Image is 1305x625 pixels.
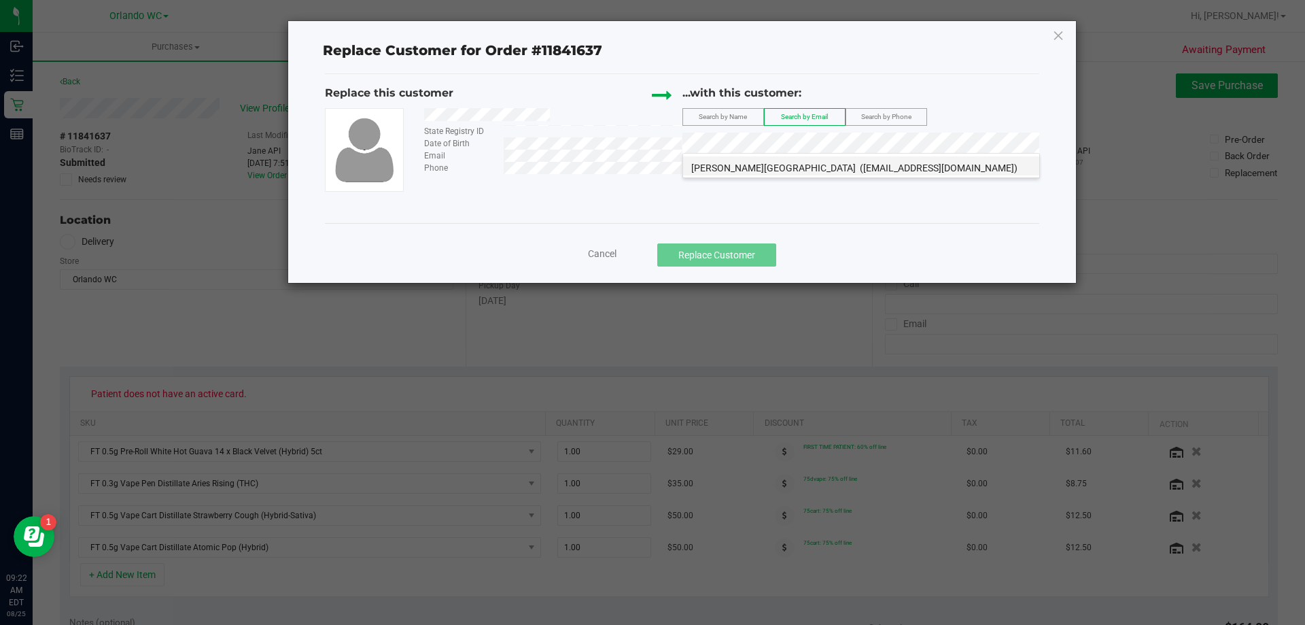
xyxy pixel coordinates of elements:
[40,514,56,530] iframe: Resource center unread badge
[315,39,610,63] span: Replace Customer for Order #11841637
[328,114,400,186] img: user-icon.png
[682,86,801,99] span: ...with this customer:
[325,86,453,99] span: Replace this customer
[588,248,616,259] span: Cancel
[414,162,503,174] div: Phone
[414,137,503,150] div: Date of Birth
[414,125,503,137] div: State Registry ID
[699,113,747,120] span: Search by Name
[14,516,54,557] iframe: Resource center
[657,243,776,267] button: Replace Customer
[861,113,911,120] span: Search by Phone
[414,150,503,162] div: Email
[781,113,828,120] span: Search by Email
